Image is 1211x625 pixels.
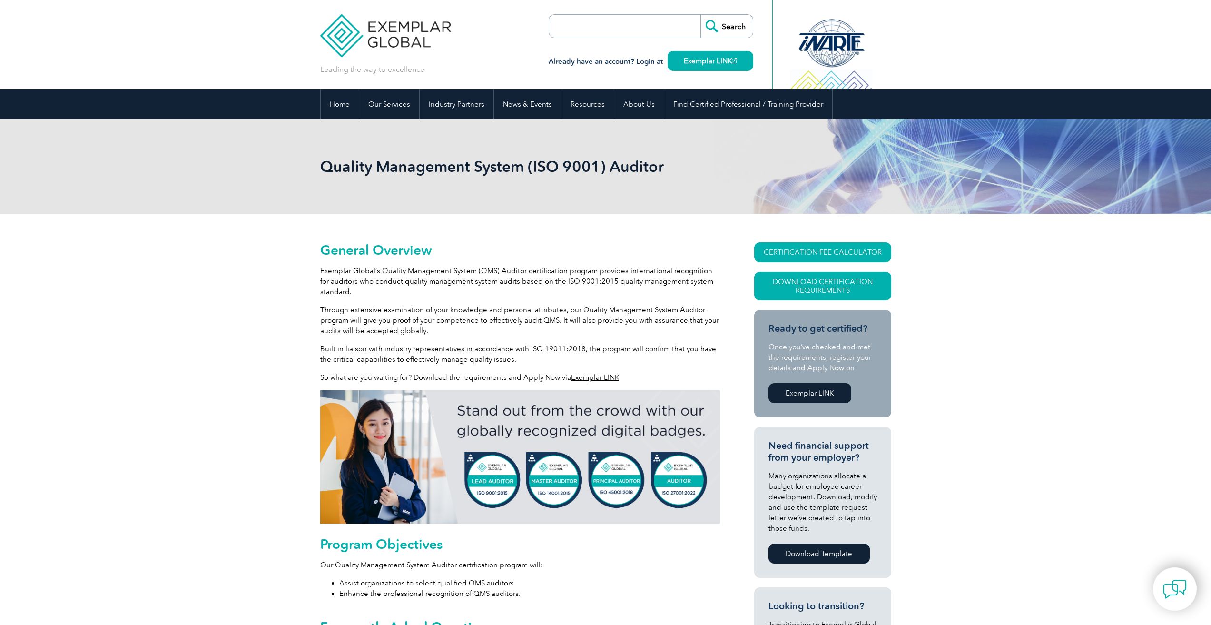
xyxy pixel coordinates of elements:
[754,242,891,262] a: CERTIFICATION FEE CALCULATOR
[320,266,720,297] p: Exemplar Global’s Quality Management System (QMS) Auditor certification program provides internat...
[339,588,720,599] li: Enhance the professional recognition of QMS auditors.
[339,578,720,588] li: Assist organizations to select qualified QMS auditors
[754,272,891,300] a: Download Certification Requirements
[768,342,877,373] p: Once you’ve checked and met the requirements, register your details and Apply Now on
[321,89,359,119] a: Home
[1163,577,1187,601] img: contact-chat.png
[320,242,720,258] h2: General Overview
[768,600,877,612] h3: Looking to transition?
[494,89,561,119] a: News & Events
[320,536,720,552] h2: Program Objectives
[359,89,419,119] a: Our Services
[768,544,870,564] a: Download Template
[732,58,737,63] img: open_square.png
[320,344,720,365] p: Built in liaison with industry representatives in accordance with ISO 19011:2018, the program wil...
[668,51,753,71] a: Exemplar LINK
[320,390,720,524] img: badges
[768,323,877,335] h3: Ready to get certified?
[768,471,877,534] p: Many organizations allocate a budget for employee career development. Download, modify and use th...
[320,305,720,336] p: Through extensive examination of your knowledge and personal attributes, our Quality Management S...
[571,373,619,382] a: Exemplar LINK
[320,560,720,570] p: Our Quality Management System Auditor certification program will:
[664,89,832,119] a: Find Certified Professional / Training Provider
[768,383,851,403] a: Exemplar LINK
[614,89,664,119] a: About Us
[561,89,614,119] a: Resources
[320,372,720,383] p: So what are you waiting for? Download the requirements and Apply Now via .
[420,89,493,119] a: Industry Partners
[549,56,753,68] h3: Already have an account? Login at
[700,15,753,38] input: Search
[320,157,686,176] h1: Quality Management System (ISO 9001) Auditor
[320,64,424,75] p: Leading the way to excellence
[768,440,877,464] h3: Need financial support from your employer?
